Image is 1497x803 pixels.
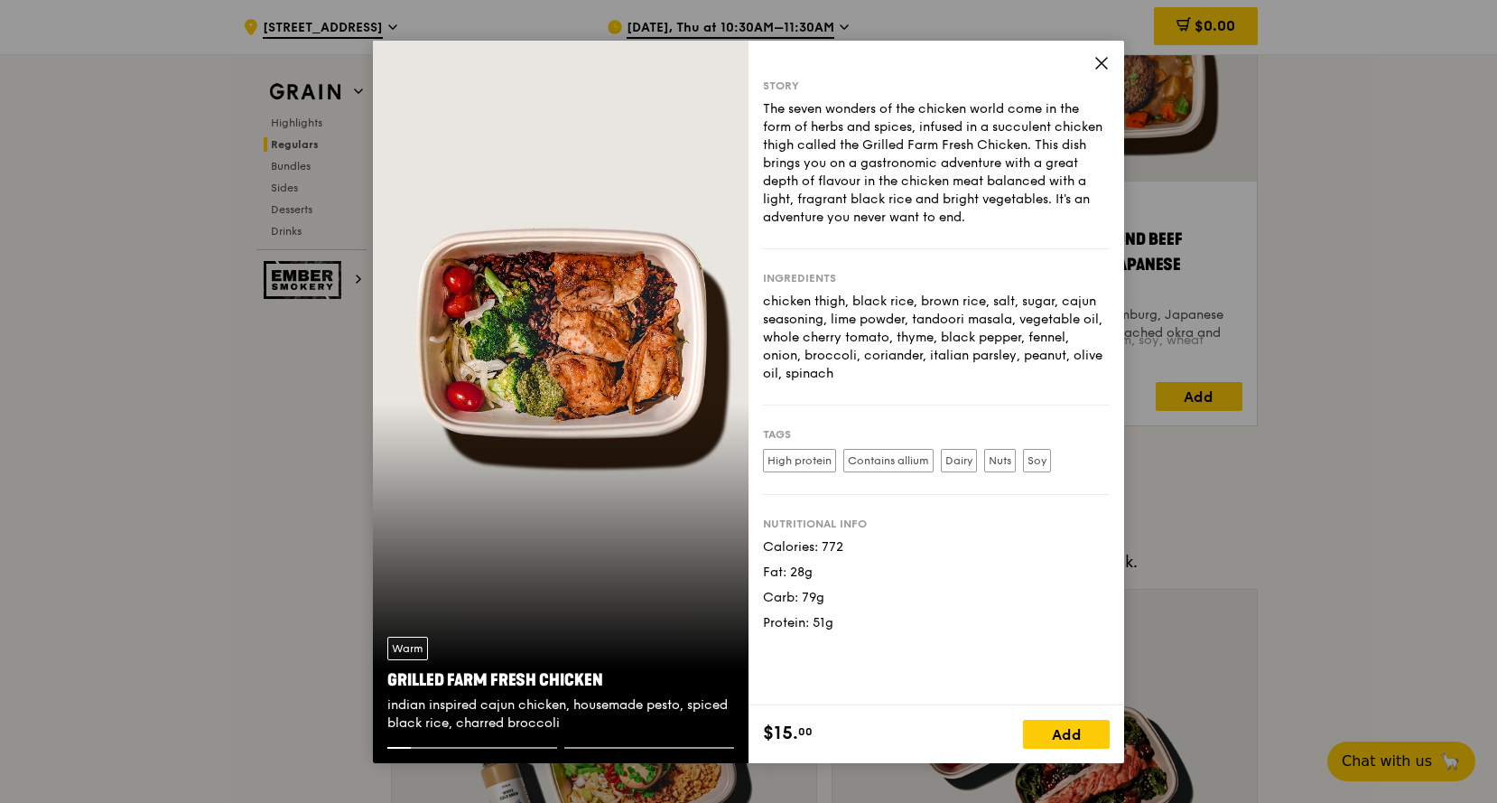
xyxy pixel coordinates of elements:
div: Calories: 772 [763,538,1110,556]
div: Carb: 79g [763,589,1110,607]
div: chicken thigh, black rice, brown rice, salt, sugar, cajun seasoning, lime powder, tandoori masala... [763,293,1110,383]
div: Warm [387,637,428,660]
label: Nuts [984,449,1016,472]
span: 00 [798,724,813,739]
div: indian inspired cajun chicken, housemade pesto, spiced black rice, charred broccoli [387,696,734,733]
div: Tags [763,427,1110,442]
label: Dairy [941,449,977,472]
div: The seven wonders of the chicken world come in the form of herbs and spices, infused in a succule... [763,100,1110,227]
div: Protein: 51g [763,614,1110,632]
div: Fat: 28g [763,564,1110,582]
div: Grilled Farm Fresh Chicken [387,668,734,693]
div: Nutritional info [763,517,1110,531]
div: Story [763,79,1110,93]
label: High protein [763,449,836,472]
span: $15. [763,720,798,747]
label: Contains allium [843,449,934,472]
div: Ingredients [763,271,1110,285]
div: Add [1023,720,1110,749]
label: Soy [1023,449,1051,472]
